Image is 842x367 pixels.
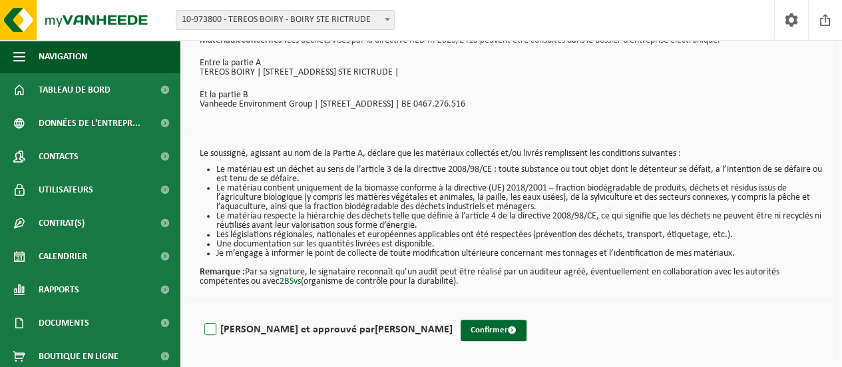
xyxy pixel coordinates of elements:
[216,249,822,258] li: Je m’engage à informer le point de collecte de toute modification ultérieure concernant mes tonna...
[39,40,87,73] span: Navigation
[39,206,85,240] span: Contrat(s)
[39,73,110,107] span: Tableau de bord
[375,324,453,335] strong: [PERSON_NAME]
[39,173,93,206] span: Utilisateurs
[216,165,822,184] li: Le matériau est un déchet au sens de l’article 3 de la directive 2008/98/CE : toute substance ou ...
[200,149,822,159] p: Le soussigné, agissant au nom de la Partie A, déclare que les matériaux collectés et/ou livrés re...
[216,240,822,249] li: Une documentation sur les quantités livrées est disponible.
[200,258,822,286] p: Par sa signature, le signataire reconnaît qu’un audit peut être réalisé par un auditeur agréé, év...
[200,100,822,109] p: Vanheede Environment Group | [STREET_ADDRESS] | BE 0467.276.516
[200,59,822,68] p: Entre la partie A
[200,68,822,77] p: TEREOS BOIRY | [STREET_ADDRESS] STE RICTRUDE |
[200,91,822,100] p: Et la partie B
[39,273,79,306] span: Rapports
[461,320,526,341] button: Confirmer
[176,11,394,29] span: 10-973800 - TEREOS BOIRY - BOIRY STE RICTRUDE
[176,10,395,30] span: 10-973800 - TEREOS BOIRY - BOIRY STE RICTRUDE
[216,230,822,240] li: Les législations régionales, nationales et européennes applicables ont été respectées (prévention...
[200,267,245,277] strong: Remarque :
[39,240,87,273] span: Calendrier
[280,276,301,286] a: 2BSvs
[39,140,79,173] span: Contacts
[39,306,89,340] span: Documents
[202,320,453,340] label: [PERSON_NAME] et approuvé par
[216,184,822,212] li: Le matériau contient uniquement de la biomasse conforme à la directive (UE) 2018/2001 – fraction ...
[39,107,140,140] span: Données de l'entrepr...
[216,212,822,230] li: Le matériau respecte la hiérarchie des déchets telle que définie à l’article 4 de la directive 20...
